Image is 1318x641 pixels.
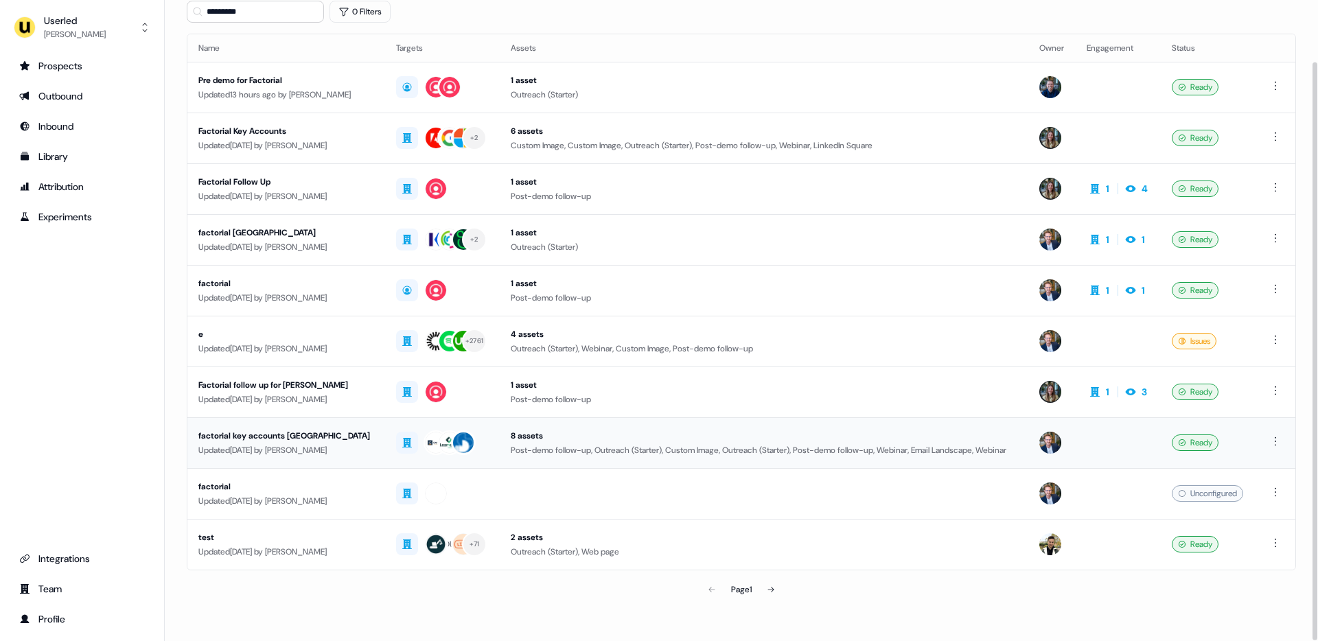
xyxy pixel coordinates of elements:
[1039,279,1061,301] img: Yann
[198,277,374,290] div: factorial
[1028,34,1076,62] th: Owner
[511,531,1017,544] div: 2 assets
[1142,233,1145,246] div: 1
[385,34,500,62] th: Targets
[198,327,374,341] div: e
[511,393,1017,406] div: Post-demo follow-up
[511,327,1017,341] div: 4 assets
[19,180,145,194] div: Attribution
[1142,385,1147,399] div: 3
[1172,282,1218,299] div: Ready
[500,34,1028,62] th: Assets
[470,132,478,144] div: + 2
[44,14,106,27] div: Userled
[198,378,374,392] div: Factorial follow up for [PERSON_NAME]
[11,206,153,228] a: Go to experiments
[1039,76,1061,98] img: James
[198,189,374,203] div: Updated [DATE] by [PERSON_NAME]
[11,115,153,137] a: Go to Inbound
[198,240,374,254] div: Updated [DATE] by [PERSON_NAME]
[1106,385,1109,399] div: 1
[1039,178,1061,200] img: Charlotte
[511,291,1017,305] div: Post-demo follow-up
[511,443,1017,457] div: Post-demo follow-up, Outreach (Starter), Custom Image, Outreach (Starter), Post-demo follow-up, W...
[1106,283,1109,297] div: 1
[198,175,374,189] div: Factorial Follow Up
[19,59,145,73] div: Prospects
[198,291,374,305] div: Updated [DATE] by [PERSON_NAME]
[11,11,153,44] button: Userled[PERSON_NAME]
[1172,485,1243,502] div: Unconfigured
[1039,229,1061,250] img: Yann
[19,612,145,626] div: Profile
[444,537,455,551] div: DU
[198,393,374,406] div: Updated [DATE] by [PERSON_NAME]
[11,578,153,600] a: Go to team
[187,34,385,62] th: Name
[11,55,153,77] a: Go to prospects
[198,480,374,493] div: factorial
[11,145,153,167] a: Go to templates
[511,277,1017,290] div: 1 asset
[1039,127,1061,149] img: Charlotte
[198,429,374,443] div: factorial key accounts [GEOGRAPHIC_DATA]
[198,73,374,87] div: Pre demo for Factorial
[511,139,1017,152] div: Custom Image, Custom Image, Outreach (Starter), Post-demo follow-up, Webinar, LinkedIn Square
[1142,182,1148,196] div: 4
[1161,34,1256,62] th: Status
[511,240,1017,254] div: Outreach (Starter)
[1172,130,1218,146] div: Ready
[511,226,1017,240] div: 1 asset
[11,176,153,198] a: Go to attribution
[1172,231,1218,248] div: Ready
[511,378,1017,392] div: 1 asset
[329,1,391,23] button: 0 Filters
[511,175,1017,189] div: 1 asset
[1039,432,1061,454] img: Yann
[1106,182,1109,196] div: 1
[19,210,145,224] div: Experiments
[511,545,1017,559] div: Outreach (Starter), Web page
[198,139,374,152] div: Updated [DATE] by [PERSON_NAME]
[198,494,374,508] div: Updated [DATE] by [PERSON_NAME]
[511,342,1017,356] div: Outreach (Starter), Webinar, Custom Image, Post-demo follow-up
[198,342,374,356] div: Updated [DATE] by [PERSON_NAME]
[470,233,478,246] div: + 2
[198,443,374,457] div: Updated [DATE] by [PERSON_NAME]
[19,89,145,103] div: Outbound
[1172,434,1218,451] div: Ready
[1039,381,1061,403] img: Charlotte
[19,552,145,566] div: Integrations
[470,538,480,550] div: + 71
[198,88,374,102] div: Updated 13 hours ago by [PERSON_NAME]
[11,85,153,107] a: Go to outbound experience
[44,27,106,41] div: [PERSON_NAME]
[511,189,1017,203] div: Post-demo follow-up
[1172,384,1218,400] div: Ready
[465,335,483,347] div: + 2761
[19,119,145,133] div: Inbound
[731,583,752,596] div: Page 1
[198,226,374,240] div: factorial [GEOGRAPHIC_DATA]
[19,582,145,596] div: Team
[511,88,1017,102] div: Outreach (Starter)
[19,150,145,163] div: Library
[1172,333,1216,349] div: Issues
[1106,233,1109,246] div: 1
[1039,330,1061,352] img: Yann
[1076,34,1161,62] th: Engagement
[1039,482,1061,504] img: Yann
[1172,79,1218,95] div: Ready
[1172,180,1218,197] div: Ready
[198,545,374,559] div: Updated [DATE] by [PERSON_NAME]
[1039,533,1061,555] img: Zsolt
[198,531,374,544] div: test
[511,429,1017,443] div: 8 assets
[511,73,1017,87] div: 1 asset
[1142,283,1145,297] div: 1
[511,124,1017,138] div: 6 assets
[11,608,153,630] a: Go to profile
[198,124,374,138] div: Factorial Key Accounts
[1172,536,1218,552] div: Ready
[11,548,153,570] a: Go to integrations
